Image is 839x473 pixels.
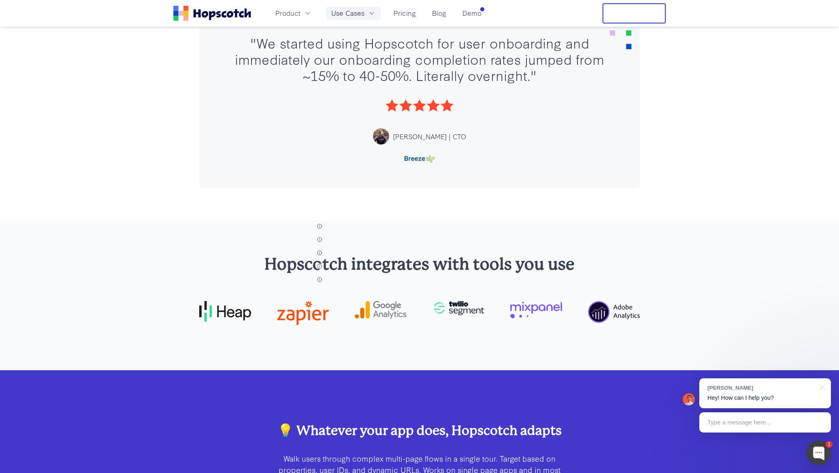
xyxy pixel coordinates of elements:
[331,8,364,18] span: Use Cases
[400,154,439,164] img: Breeze logo
[432,301,484,315] img: Twilio-Logo-Product-Segment-RGB
[588,301,640,323] img: adobe-analytics-logo-86407C40A9-seeklogo.com
[199,253,640,275] h2: Hopscotch integrates with tools you use
[277,301,329,325] img: Zapier logo.svg
[275,8,300,18] span: Product
[683,393,695,405] img: Mark Spera
[326,6,381,20] button: Use Cases
[707,394,823,402] p: Hey! How can I help you?
[603,3,666,23] button: Free Trial
[510,301,562,318] img: Mixpanel full logo – purple
[277,422,562,440] h3: 💡 Whatever your app does, Hopscotch adapts
[199,301,251,321] img: heap-logo
[699,412,831,433] div: Type a message here...
[270,6,317,20] button: Product
[393,132,466,142] div: [PERSON_NAME] | CTO
[373,128,389,144] img: Lucas Fraser
[429,6,449,20] a: Blog
[224,34,615,83] div: "We started using Hopscotch for user onboarding and immediately our onboarding completion rates j...
[459,6,485,20] a: Demo
[707,384,815,392] div: [PERSON_NAME]
[390,6,419,20] a: Pricing
[826,441,833,448] div: 1
[173,6,251,21] a: Home
[355,301,407,319] img: Logo Google Analytics.svg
